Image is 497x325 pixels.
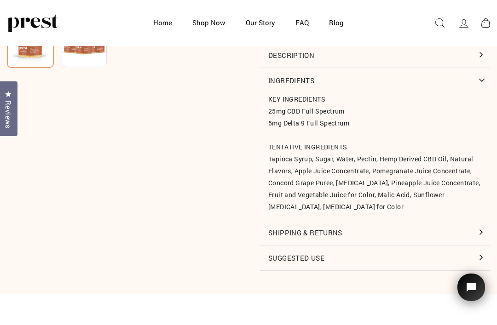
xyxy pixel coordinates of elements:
[144,14,181,32] a: Home
[268,95,480,211] span: KEY INGREDIENTS 25mg CBD Full Spectrum 5mg Delta 9 Full Spectrum TENTATIVE INGREDIENTS Tapioca Sy...
[445,261,497,325] iframe: Tidio Chat
[2,100,14,129] span: Reviews
[260,43,490,68] button: Description
[260,68,490,93] button: Ingredients
[320,14,353,32] a: Blog
[7,14,58,32] img: PREST ORGANICS
[237,14,284,32] a: Our Story
[260,245,490,270] button: Suggested Use
[286,14,318,32] a: FAQ
[260,220,490,245] button: Shipping & Returns
[144,14,353,32] ul: Primary
[183,14,234,32] a: Shop Now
